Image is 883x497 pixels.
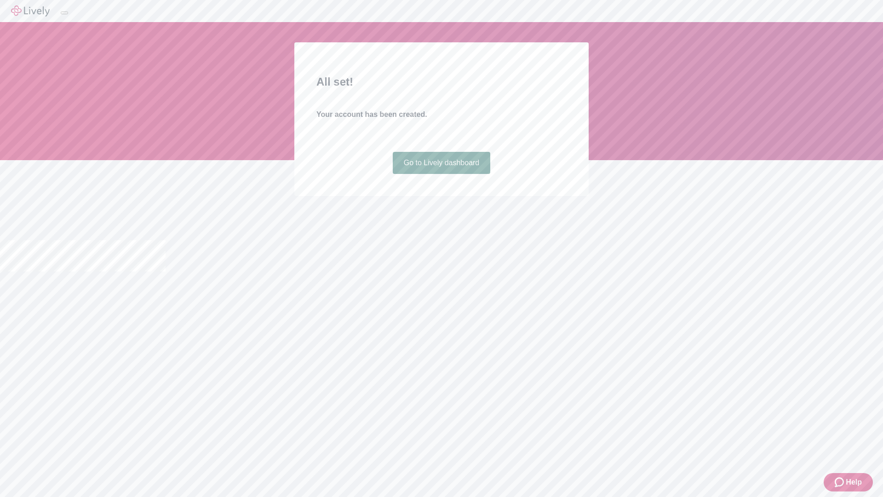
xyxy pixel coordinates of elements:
[11,6,50,17] img: Lively
[316,109,567,120] h4: Your account has been created.
[316,74,567,90] h2: All set!
[846,477,862,488] span: Help
[61,12,68,14] button: Log out
[824,473,873,491] button: Zendesk support iconHelp
[393,152,491,174] a: Go to Lively dashboard
[835,477,846,488] svg: Zendesk support icon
